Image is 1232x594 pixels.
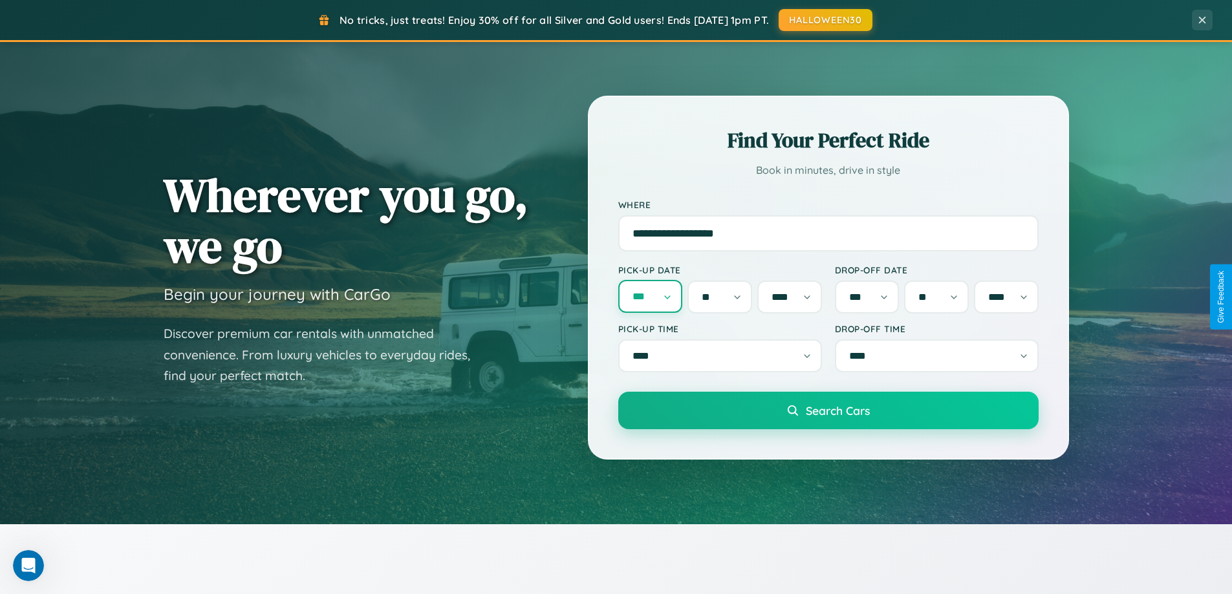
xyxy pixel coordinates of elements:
h3: Begin your journey with CarGo [164,284,391,304]
label: Pick-up Date [618,264,822,275]
label: Pick-up Time [618,323,822,334]
div: Give Feedback [1216,271,1226,323]
button: HALLOWEEN30 [779,9,872,31]
p: Discover premium car rentals with unmatched convenience. From luxury vehicles to everyday rides, ... [164,323,487,387]
span: Search Cars [806,403,870,418]
iframe: Intercom live chat [13,550,44,581]
label: Where [618,199,1039,210]
h1: Wherever you go, we go [164,169,528,271]
h2: Find Your Perfect Ride [618,126,1039,154]
button: Search Cars [618,392,1039,429]
label: Drop-off Time [835,323,1039,334]
p: Book in minutes, drive in style [618,161,1039,180]
label: Drop-off Date [835,264,1039,275]
span: No tricks, just treats! Enjoy 30% off for all Silver and Gold users! Ends [DATE] 1pm PT. [340,14,769,27]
